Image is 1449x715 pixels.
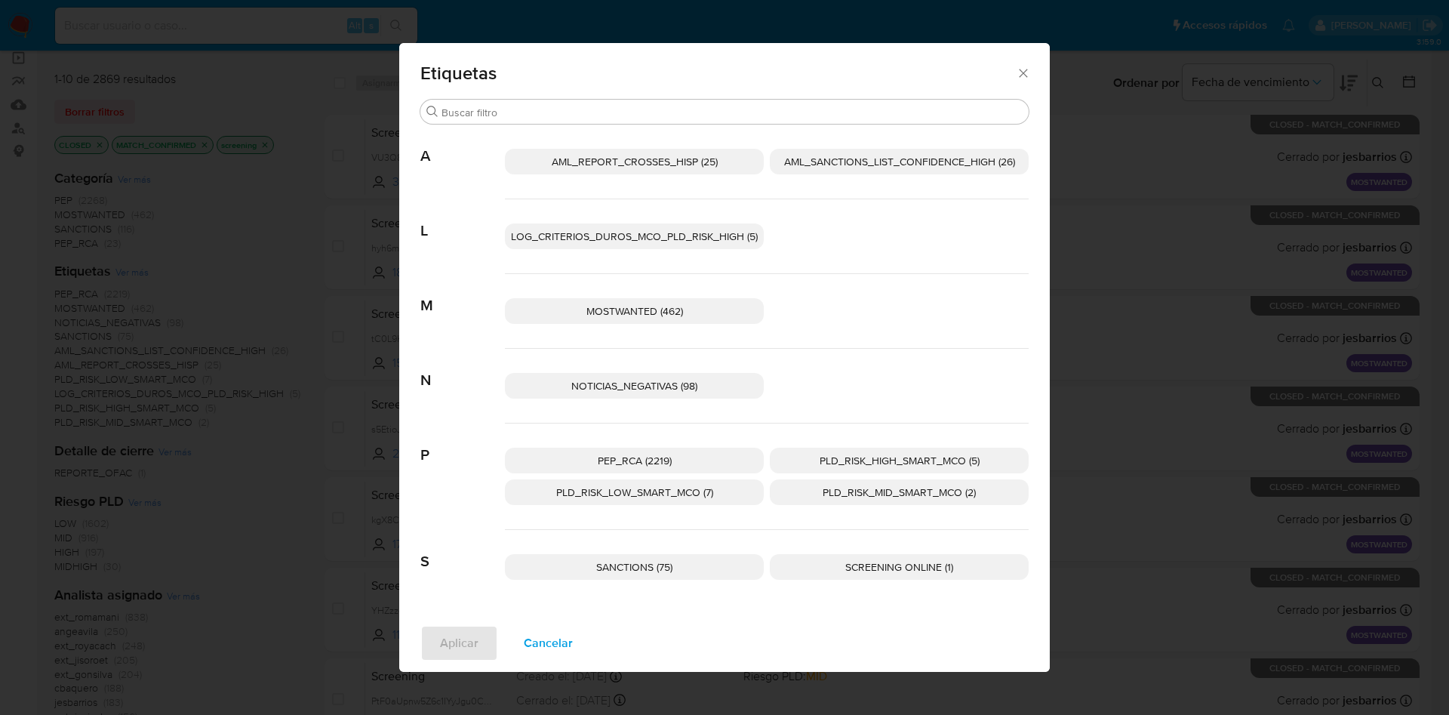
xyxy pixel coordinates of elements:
span: AML_REPORT_CROSSES_HISP (25) [552,154,718,169]
div: LOG_CRITERIOS_DUROS_MCO_PLD_RISK_HIGH (5) [505,223,764,249]
button: Cancelar [504,625,592,661]
div: SANCTIONS (75) [505,554,764,580]
div: PLD_RISK_LOW_SMART_MCO (7) [505,479,764,505]
span: L [420,199,505,240]
div: PLD_RISK_HIGH_SMART_MCO (5) [770,448,1029,473]
span: PEP_RCA (2219) [598,453,672,468]
span: Etiquetas [420,64,1016,82]
span: PLD_RISK_HIGH_SMART_MCO (5) [820,453,980,468]
span: MOSTWANTED (462) [586,304,683,319]
span: S [420,530,505,571]
span: N [420,349,505,390]
div: PLD_RISK_MID_SMART_MCO (2) [770,479,1029,505]
span: PLD_RISK_LOW_SMART_MCO (7) [556,485,713,500]
span: PLD_RISK_MID_SMART_MCO (2) [823,485,976,500]
div: AML_REPORT_CROSSES_HISP (25) [505,149,764,174]
div: SCREENING ONLINE (1) [770,554,1029,580]
span: P [420,424,505,464]
span: LOG_CRITERIOS_DUROS_MCO_PLD_RISK_HIGH (5) [511,229,758,244]
div: MOSTWANTED (462) [505,298,764,324]
span: NOTICIAS_NEGATIVAS (98) [571,378,697,393]
input: Buscar filtro [441,106,1023,119]
span: M [420,274,505,315]
span: Cancelar [524,627,573,660]
span: A [420,125,505,165]
div: PEP_RCA (2219) [505,448,764,473]
span: SCREENING ONLINE (1) [845,559,953,575]
span: AML_SANCTIONS_LIST_CONFIDENCE_HIGH (26) [784,154,1015,169]
div: NOTICIAS_NEGATIVAS (98) [505,373,764,399]
button: Cerrar [1016,66,1029,79]
button: Buscar [426,106,438,118]
div: AML_SANCTIONS_LIST_CONFIDENCE_HIGH (26) [770,149,1029,174]
span: SANCTIONS (75) [596,559,672,575]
